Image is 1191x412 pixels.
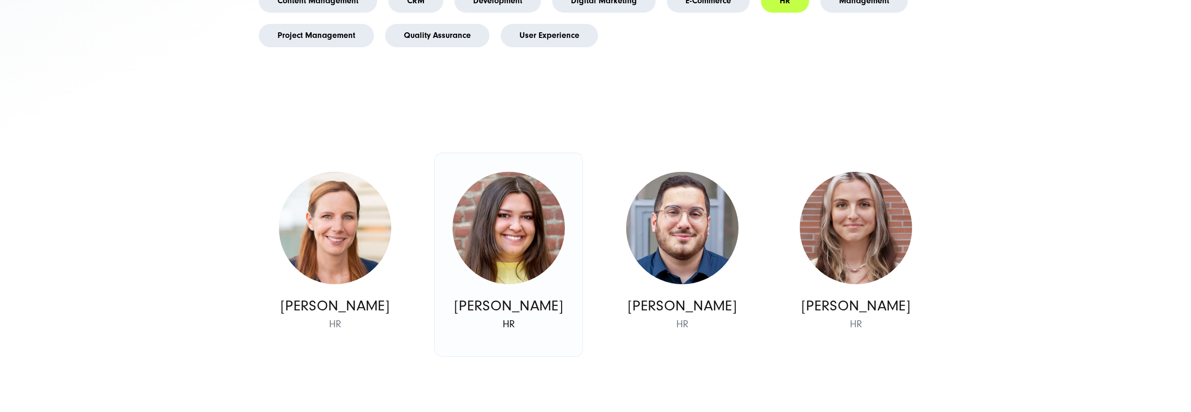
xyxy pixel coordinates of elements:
[279,172,391,322] img: Bettina Schmitz - Senior HR Manager - SUNZINET
[626,172,738,284] img: Deniz-Demir-570x570
[385,24,490,47] a: Quality Assurance
[453,172,565,284] img: Chiara Kärber - HR Manager - SUNZINET
[789,316,923,333] span: HR
[442,316,576,333] span: HR
[259,24,374,47] a: Project Management
[782,153,930,356] a: martyna gierszewska male [PERSON_NAME] HR
[261,153,409,356] a: Bettina Schmitz - Senior HR Manager - SUNZINET [PERSON_NAME] HR
[789,297,923,315] p: [PERSON_NAME]
[442,297,576,315] p: [PERSON_NAME]
[501,24,598,47] a: User Experience
[435,153,583,356] a: Chiara Kärber - HR Manager - SUNZINET [PERSON_NAME] HR
[268,316,402,333] span: HR
[608,153,756,356] a: Deniz-Demir-570x570 [PERSON_NAME] HR
[800,172,912,284] img: martyna gierszewska male
[615,297,749,315] p: [PERSON_NAME]
[615,316,749,333] span: HR
[268,297,402,315] p: [PERSON_NAME]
